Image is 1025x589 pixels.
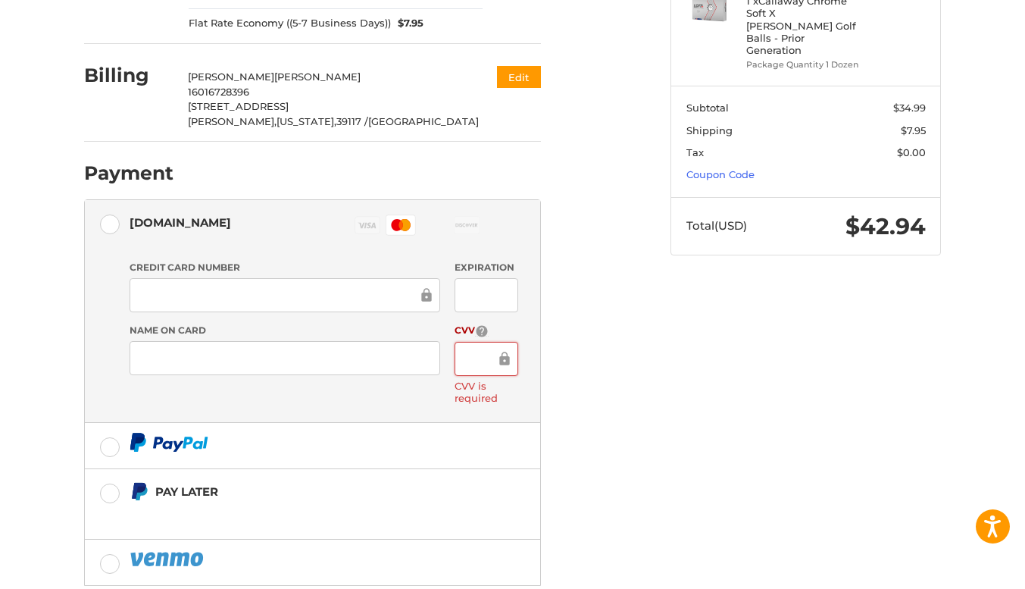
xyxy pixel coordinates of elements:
span: $7.95 [901,124,926,136]
span: Tax [686,146,704,158]
span: $0.00 [897,146,926,158]
a: Coupon Code [686,168,755,180]
span: Flat Rate Economy ((5-7 Business Days)) [189,16,391,31]
span: $7.95 [391,16,424,31]
h2: Payment [84,161,173,185]
label: Expiration [455,261,517,274]
img: PayPal icon [130,433,208,452]
span: [US_STATE], [277,115,336,127]
iframe: PayPal Message 1 [130,508,446,521]
span: Subtotal [686,102,729,114]
div: Pay Later [155,479,445,504]
span: [STREET_ADDRESS] [188,100,289,112]
span: 39117 / [336,115,368,127]
span: $42.94 [845,212,926,240]
label: CVV is required [455,380,517,405]
span: [GEOGRAPHIC_DATA] [368,115,479,127]
label: Credit Card Number [130,261,440,274]
img: Pay Later icon [130,482,148,501]
img: PayPal icon [130,550,207,569]
button: Edit [497,66,541,88]
div: [DOMAIN_NAME] [130,210,231,235]
label: CVV [455,324,517,338]
h2: Billing [84,64,173,87]
span: Shipping [686,124,733,136]
span: $34.99 [893,102,926,114]
label: Name on Card [130,324,440,337]
span: [PERSON_NAME] [274,70,361,83]
li: Package Quantity 1 Dozen [746,58,862,71]
span: [PERSON_NAME] [188,70,274,83]
span: Total (USD) [686,218,747,233]
span: [PERSON_NAME], [188,115,277,127]
iframe: Google Customer Reviews [900,548,1025,589]
span: 16016728396 [188,86,249,98]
